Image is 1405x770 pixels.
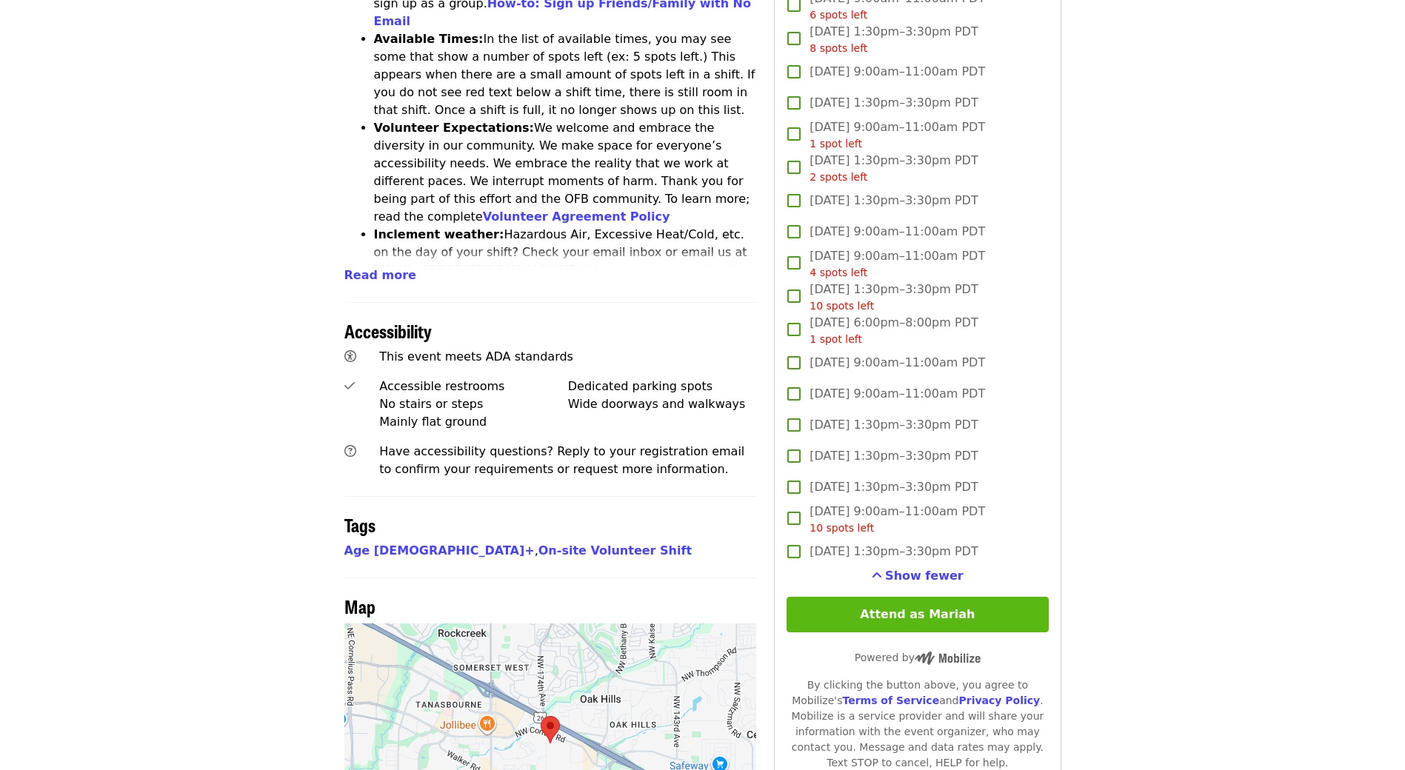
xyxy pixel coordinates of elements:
[810,171,867,183] span: 2 spots left
[379,444,744,476] span: Have accessibility questions? Reply to your registration email to confirm your requirements or re...
[344,512,376,538] span: Tags
[810,385,985,403] span: [DATE] 9:00am–11:00am PDT
[810,281,978,314] span: [DATE] 1:30pm–3:30pm PDT
[374,226,757,315] li: Hazardous Air, Excessive Heat/Cold, etc. on the day of your shift? Check your email inbox or emai...
[810,447,978,465] span: [DATE] 1:30pm–3:30pm PDT
[344,543,535,558] a: Age [DEMOGRAPHIC_DATA]+
[374,227,504,241] strong: Inclement weather:
[810,543,978,560] span: [DATE] 1:30pm–3:30pm PDT
[810,63,985,81] span: [DATE] 9:00am–11:00am PDT
[374,121,535,135] strong: Volunteer Expectations:
[483,210,670,224] a: Volunteer Agreement Policy
[374,119,757,226] li: We welcome and embrace the diversity in our community. We make space for everyone’s accessibility...
[810,118,985,152] span: [DATE] 9:00am–11:00am PDT
[374,30,757,119] li: In the list of available times, you may see some that show a number of spots left (ex: 5 spots le...
[810,416,978,434] span: [DATE] 1:30pm–3:30pm PDT
[810,9,867,21] span: 6 spots left
[379,413,568,431] div: Mainly flat ground
[872,567,964,585] button: See more timeslots
[915,652,981,665] img: Powered by Mobilize
[810,94,978,112] span: [DATE] 1:30pm–3:30pm PDT
[855,652,981,663] span: Powered by
[344,267,416,284] button: Read more
[568,378,757,395] div: Dedicated parking spots
[810,300,874,312] span: 10 spots left
[810,314,978,347] span: [DATE] 6:00pm–8:00pm PDT
[842,694,939,706] a: Terms of Service
[810,503,985,536] span: [DATE] 9:00am–11:00am PDT
[810,522,874,534] span: 10 spots left
[810,138,862,150] span: 1 spot left
[344,268,416,282] span: Read more
[379,395,568,413] div: No stairs or steps
[810,23,978,56] span: [DATE] 1:30pm–3:30pm PDT
[810,152,978,185] span: [DATE] 1:30pm–3:30pm PDT
[958,694,1040,706] a: Privacy Policy
[810,192,978,210] span: [DATE] 1:30pm–3:30pm PDT
[810,478,978,496] span: [DATE] 1:30pm–3:30pm PDT
[810,267,867,278] span: 4 spots left
[538,543,692,558] a: On-site Volunteer Shift
[810,354,985,372] span: [DATE] 9:00am–11:00am PDT
[885,569,964,583] span: Show fewer
[344,318,432,344] span: Accessibility
[374,32,484,46] strong: Available Times:
[344,379,355,393] i: check icon
[810,42,867,54] span: 8 spots left
[810,223,985,241] span: [DATE] 9:00am–11:00am PDT
[810,247,985,281] span: [DATE] 9:00am–11:00am PDT
[379,349,573,364] span: This event meets ADA standards
[379,378,568,395] div: Accessible restrooms
[344,444,356,458] i: question-circle icon
[787,597,1048,632] button: Attend as Mariah
[344,543,538,558] span: ,
[344,349,356,364] i: universal-access icon
[810,333,862,345] span: 1 spot left
[344,593,376,619] span: Map
[568,395,757,413] div: Wide doorways and walkways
